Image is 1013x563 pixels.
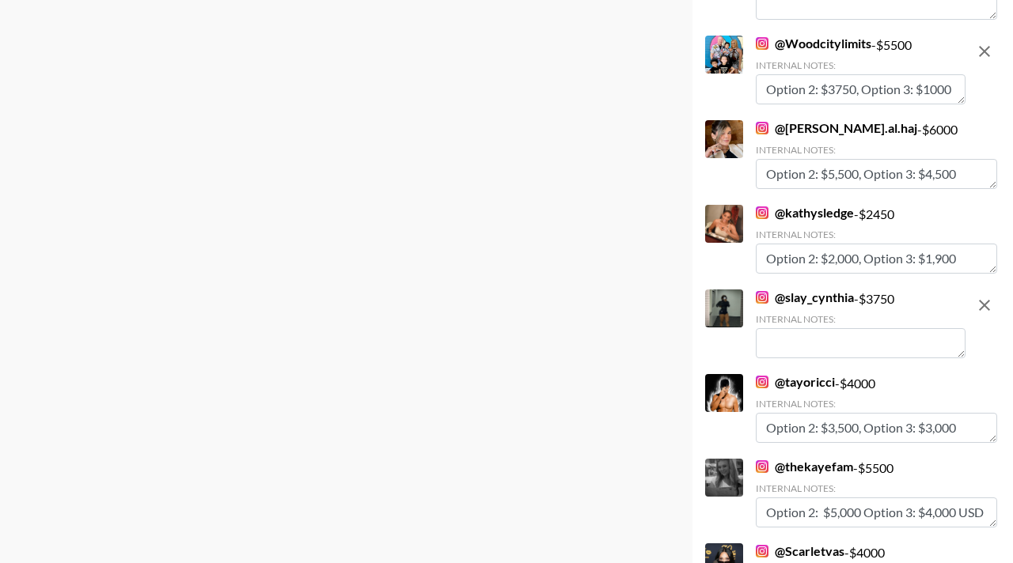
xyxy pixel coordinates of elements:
div: - $ 5500 [756,459,997,527]
a: @slay_cynthia [756,289,854,305]
a: @[PERSON_NAME].al.haj [756,120,917,136]
div: Internal Notes: [756,229,997,240]
div: - $ 6000 [756,120,997,189]
a: @tayoricci [756,374,835,390]
img: Instagram [756,206,768,219]
textarea: Option 2: $5,500, Option 3: $4,500 [756,159,997,189]
div: - $ 3750 [756,289,966,358]
a: @Woodcitylimits [756,36,871,51]
div: - $ 2450 [756,205,997,274]
div: Internal Notes: [756,313,966,325]
a: @kathysledge [756,205,854,221]
div: Internal Notes: [756,59,966,71]
img: Instagram [756,376,768,388]
textarea: Option 2: $3,500, Option 3: $3,000 [756,413,997,443]
button: remove [969,289,1000,321]
img: Instagram [756,460,768,473]
a: @Scarletvas [756,543,844,559]
img: Instagram [756,545,768,557]
div: Internal Notes: [756,398,997,410]
a: @thekayefam [756,459,853,474]
img: Instagram [756,291,768,304]
button: remove [969,36,1000,67]
div: Internal Notes: [756,144,997,156]
div: - $ 5500 [756,36,966,104]
div: Internal Notes: [756,482,997,494]
textarea: Option 2: $5,000 Option 3: $4,000 USD [756,497,997,527]
textarea: Option 2: $3750, Option 3: $1000 [756,74,966,104]
img: Instagram [756,37,768,50]
div: - $ 4000 [756,374,997,443]
textarea: Option 2: $2,000, Option 3: $1,900 [756,244,997,274]
img: Instagram [756,122,768,134]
